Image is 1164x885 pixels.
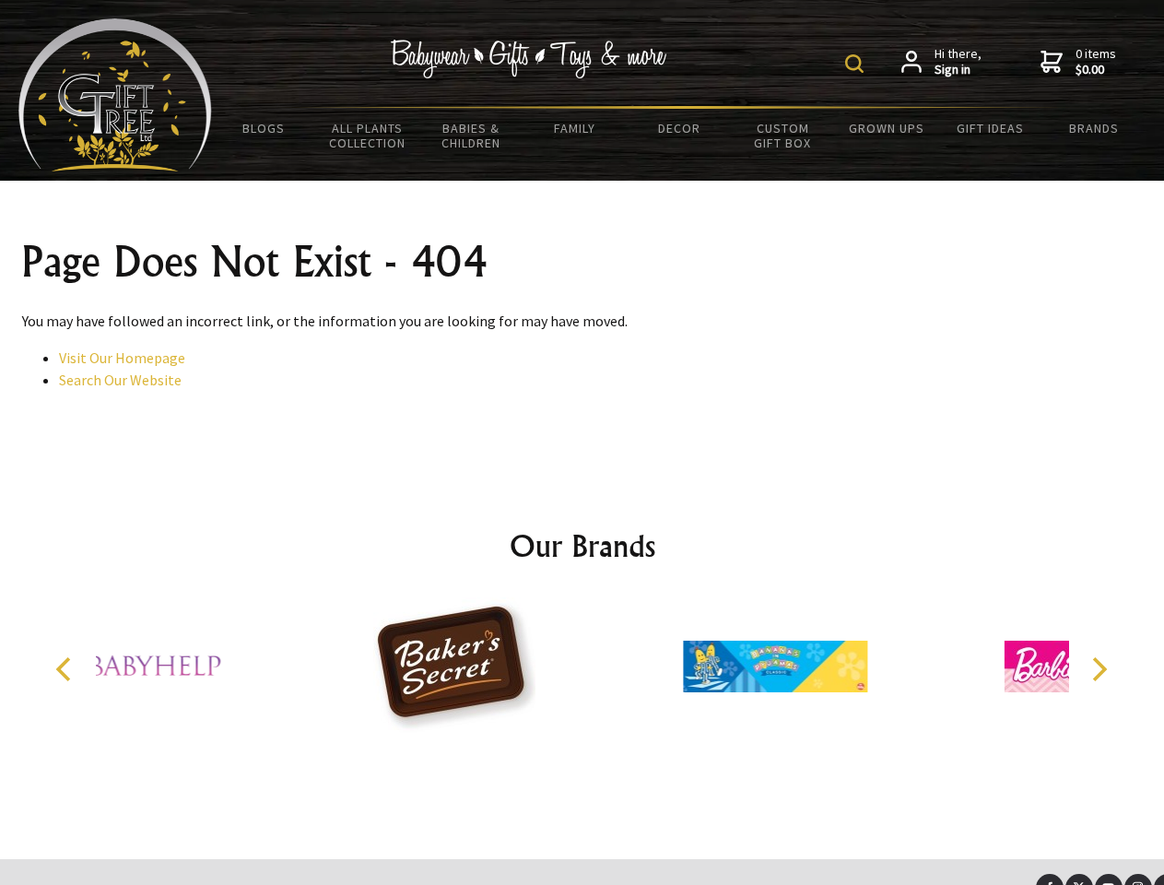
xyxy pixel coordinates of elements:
[523,109,628,147] a: Family
[834,109,938,147] a: Grown Ups
[938,109,1042,147] a: Gift Ideas
[1076,62,1116,78] strong: $0.00
[1042,109,1146,147] a: Brands
[627,109,731,147] a: Decor
[212,109,316,147] a: BLOGS
[362,597,547,736] img: Baker's Secret
[18,18,212,171] img: Babyware - Gifts - Toys and more...
[316,109,420,162] a: All Plants Collection
[1078,649,1119,690] button: Next
[59,348,185,367] a: Visit Our Homepage
[935,62,982,78] strong: Sign in
[901,46,982,78] a: Hi there,Sign in
[391,40,667,78] img: Babywear - Gifts - Toys & more
[845,54,864,73] img: product search
[59,371,182,389] a: Search Our Website
[683,597,867,736] img: Bananas in Pyjamas
[731,109,835,162] a: Custom Gift Box
[37,524,1128,568] h2: Our Brands
[1041,46,1116,78] a: 0 items$0.00
[46,649,87,690] button: Previous
[22,310,1143,332] p: You may have followed an incorrect link, or the information you are looking for may have moved.
[1076,45,1116,78] span: 0 items
[22,240,1143,284] h1: Page Does Not Exist - 404
[41,597,225,736] img: Baby Help
[419,109,523,162] a: Babies & Children
[935,46,982,78] span: Hi there,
